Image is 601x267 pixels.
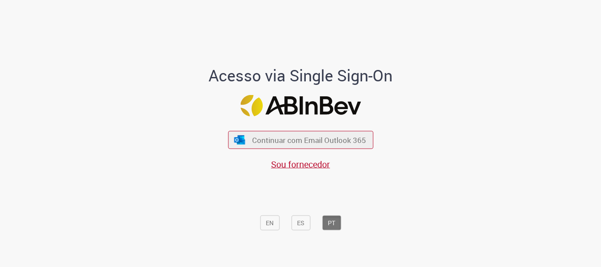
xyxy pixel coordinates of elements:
button: EN [260,216,279,230]
img: Logo ABInBev [240,95,361,117]
img: ícone Azure/Microsoft 360 [234,135,246,144]
span: Continuar com Email Outlook 365 [252,135,366,145]
a: Sou fornecedor [271,158,330,170]
button: PT [322,216,341,230]
button: ES [291,216,310,230]
h1: Acesso via Single Sign-On [179,67,423,84]
button: ícone Azure/Microsoft 360 Continuar com Email Outlook 365 [228,131,373,149]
